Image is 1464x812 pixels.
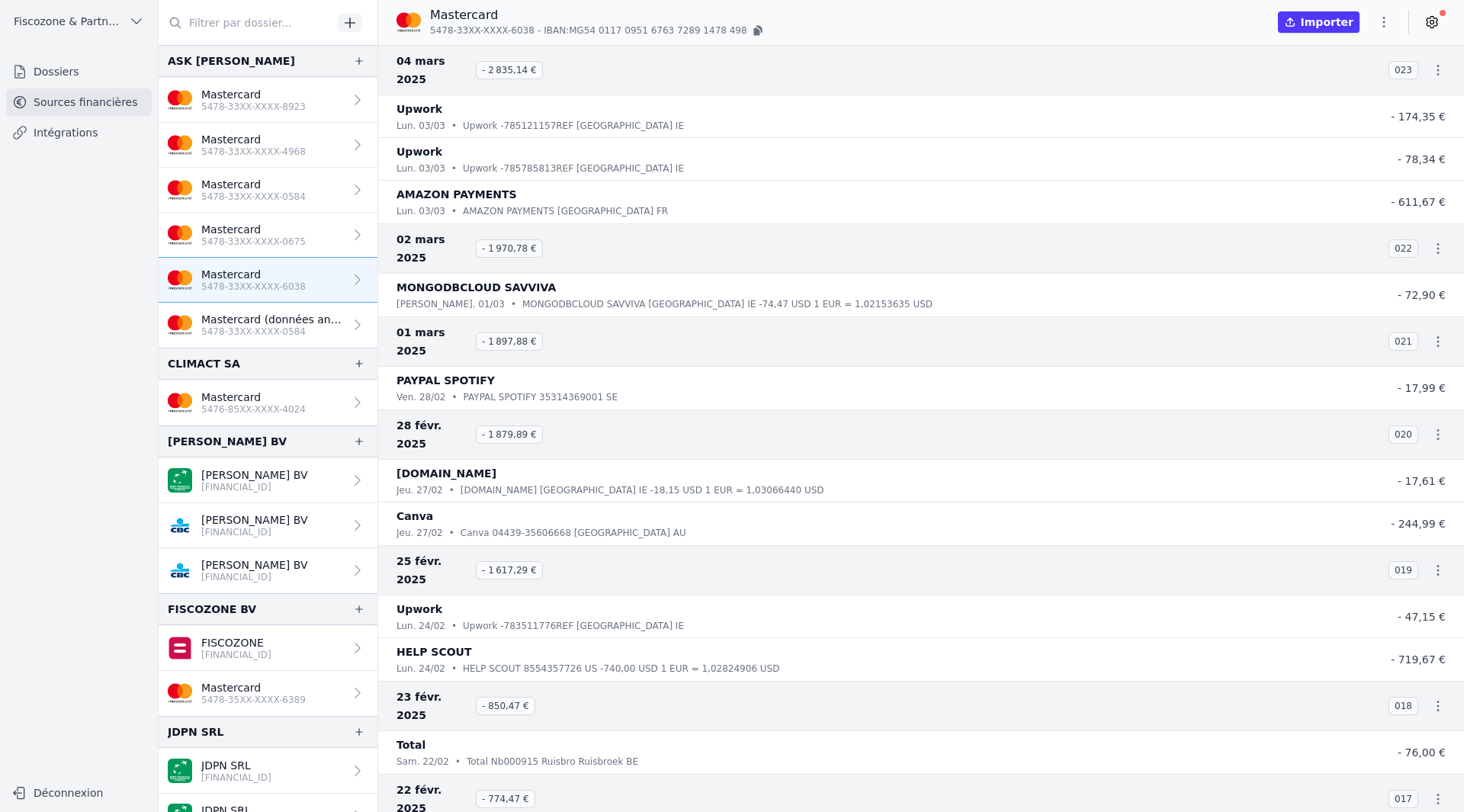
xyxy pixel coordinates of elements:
span: - 719,67 € [1391,653,1446,666]
p: Mastercard [201,177,306,192]
a: Dossiers [6,58,152,85]
p: MONGODBCLOUD SAVVIVA [GEOGRAPHIC_DATA] IE -74,47 USD 1 EUR = 1,02153635 USD [522,297,933,312]
div: • [451,118,457,133]
p: jeu. 27/02 [396,483,443,498]
p: HELP SCOUT [396,643,472,661]
span: 01 mars 2025 [396,323,470,360]
a: JDPN SRL [FINANCIAL_ID] [159,748,377,794]
span: 5478-33XX-XXXX-6038 [430,24,535,37]
p: [DOMAIN_NAME] [396,464,496,483]
span: - 611,67 € [1391,196,1446,208]
p: 5478-33XX-XXXX-6038 [201,281,306,293]
p: 5478-33XX-XXXX-8923 [201,101,306,113]
img: imageedit_2_6530439554.png [396,10,421,34]
p: 5478-35XX-XXXX-6389 [201,694,306,706]
span: 018 [1389,697,1418,715]
p: Mastercard [201,267,306,282]
span: 017 [1389,790,1418,808]
p: PAYPAL SPOTIFY 35314369001 SE [464,390,618,405]
div: • [451,204,457,219]
span: - [538,24,541,37]
img: imageedit_2_6530439554.png [168,88,192,112]
p: Total [396,736,425,754]
a: [PERSON_NAME] BV [FINANCIAL_ID] [159,503,377,548]
p: lun. 24/02 [396,618,445,634]
div: • [451,390,457,405]
span: - 774,47 € [476,790,535,808]
button: Fiscozone & Partners BV [6,9,152,34]
img: imageedit_2_6530439554.png [168,223,192,247]
div: • [511,297,516,312]
div: • [455,754,461,769]
span: 021 [1389,332,1418,351]
span: 023 [1389,61,1418,79]
span: 23 févr. 2025 [396,688,470,724]
p: Mastercard [430,6,766,24]
p: Mastercard [201,390,306,405]
p: Upwork [396,143,442,161]
p: MONGODBCLOUD SAVVIVA [396,278,556,297]
span: - 72,90 € [1398,289,1446,301]
p: 5478-33XX-XXXX-0584 [201,191,306,203]
p: Upwork -783511776REF [GEOGRAPHIC_DATA] IE [463,618,684,634]
p: [FINANCIAL_ID] [201,571,308,583]
span: Fiscozone & Partners BV [14,14,123,29]
img: imageedit_2_6530439554.png [168,133,192,157]
p: ven. 28/02 [396,390,445,405]
img: imageedit_2_6530439554.png [168,268,192,292]
img: CBC_CREGBEBB.png [168,558,192,583]
p: AMAZON PAYMENTS [GEOGRAPHIC_DATA] FR [463,204,668,219]
p: [FINANCIAL_ID] [201,772,271,784]
p: [FINANCIAL_ID] [201,649,271,661]
button: Déconnexion [6,781,152,805]
a: Mastercard 5476-85XX-XXXX-4024 [159,380,377,425]
p: 5478-33XX-XXXX-0584 [201,326,344,338]
img: imageedit_2_6530439554.png [168,681,192,705]
button: Importer [1278,11,1360,33]
p: [PERSON_NAME] BV [201,467,308,483]
a: Sources financières [6,88,152,116]
div: • [451,661,457,676]
a: Mastercard 5478-33XX-XXXX-0675 [159,213,377,258]
span: - 17,99 € [1398,382,1446,394]
span: - 1 897,88 € [476,332,543,351]
p: PAYPAL SPOTIFY [396,371,495,390]
span: - 1 617,29 € [476,561,543,579]
div: • [449,525,454,541]
p: JDPN SRL [201,758,271,773]
p: [PERSON_NAME] BV [201,512,308,528]
p: Canva 04439-35606668 [GEOGRAPHIC_DATA] AU [461,525,686,541]
span: 019 [1389,561,1418,579]
p: lun. 24/02 [396,661,445,676]
div: JDPN SRL [168,723,223,741]
span: - 78,34 € [1398,153,1446,165]
span: - 47,15 € [1398,611,1446,623]
p: AMAZON PAYMENTS [396,185,517,204]
span: - 17,61 € [1398,475,1446,487]
p: Total Nb000915 Ruisbro Ruisbroek BE [467,754,638,769]
img: BNP_BE_BUSINESS_GEBABEBB.png [168,468,192,493]
a: Mastercard (données antérieures) 5478-33XX-XXXX-0584 [159,303,377,348]
span: 02 mars 2025 [396,230,470,267]
span: - 174,35 € [1391,111,1446,123]
img: CBC_CREGBEBB.png [168,513,192,538]
p: Canva [396,507,433,525]
span: - 1 879,89 € [476,425,543,444]
span: - 2 835,14 € [476,61,543,79]
div: CLIMACT SA [168,355,240,373]
p: [PERSON_NAME]. 01/03 [396,297,505,312]
p: HELP SCOUT 8554357726 US -740,00 USD 1 EUR = 1,02824906 USD [463,661,780,676]
div: • [449,483,454,498]
p: Mastercard [201,132,306,147]
span: IBAN: MG54 0117 0951 6763 7289 1478 498 [544,24,746,37]
span: 022 [1389,239,1418,258]
a: FISCOZONE [FINANCIAL_ID] [159,625,377,671]
p: 5478-33XX-XXXX-0675 [201,236,306,248]
p: 5478-33XX-XXXX-4968 [201,146,306,158]
p: Mastercard [201,222,306,237]
a: [PERSON_NAME] BV [FINANCIAL_ID] [159,548,377,593]
a: Mastercard 5478-35XX-XXXX-6389 [159,671,377,716]
span: - 244,99 € [1391,518,1446,530]
div: • [451,618,457,634]
img: imageedit_2_6530439554.png [168,313,192,337]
